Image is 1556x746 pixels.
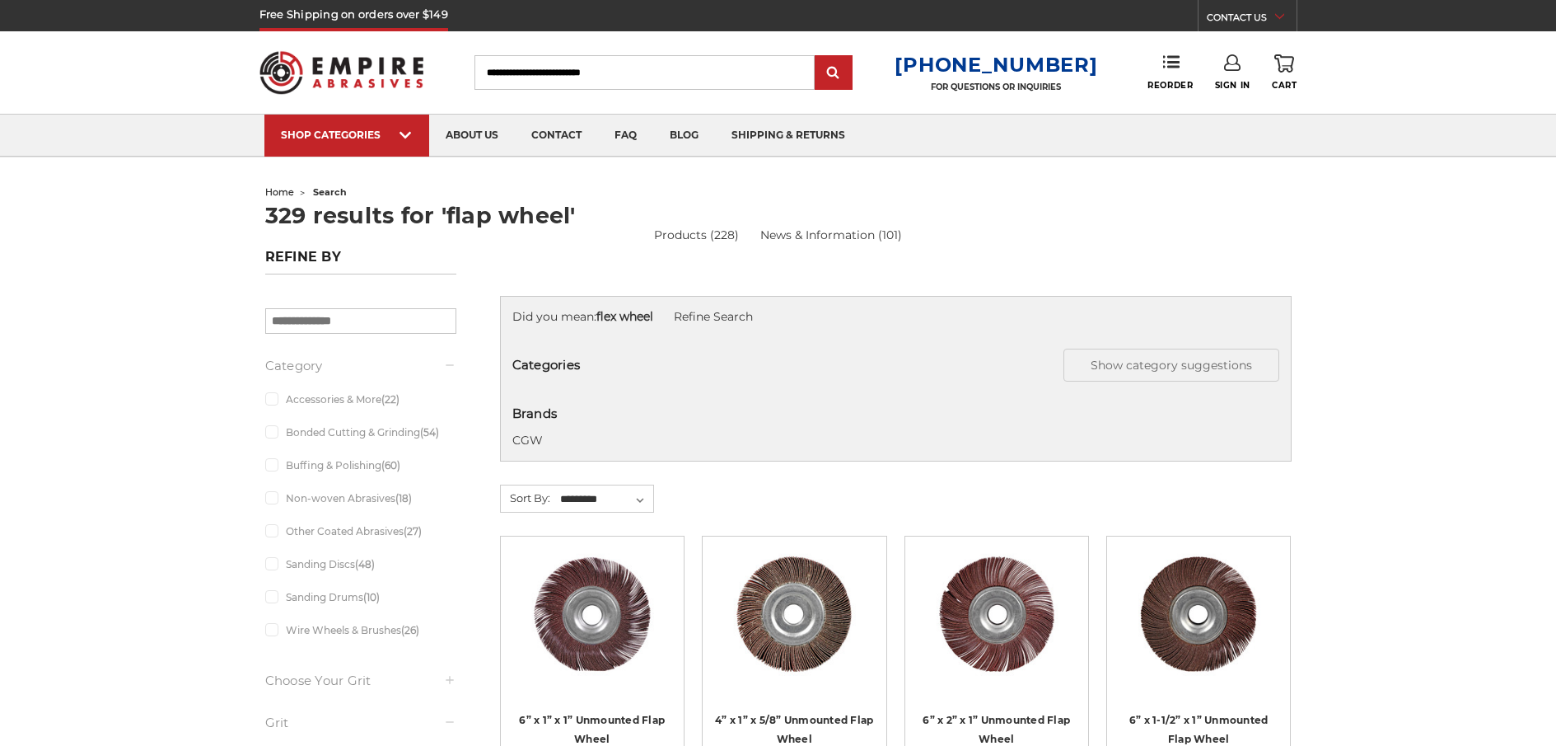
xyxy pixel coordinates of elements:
a: Cart [1272,54,1297,91]
a: CONTACT US [1207,8,1297,31]
span: search [313,186,347,198]
a: about us [429,115,515,157]
a: Products (228) [654,228,739,242]
label: Sort By: [501,486,550,510]
a: contact [515,115,598,157]
span: Cart [1272,80,1297,91]
a: home [265,186,294,198]
span: Reorder [1147,80,1193,91]
h1: 329 results for 'flap wheel' [265,204,1292,227]
a: 6” x 2” x 1” Unmounted Flap Wheel [923,714,1070,745]
a: blog [653,115,715,157]
h5: Brands [512,405,1279,424]
a: 4" x 1" x 5/8" aluminum oxide unmounted flap wheel [714,548,874,708]
a: CGW [512,433,543,448]
h5: Categories [512,349,1279,382]
img: 4" x 1" x 5/8" aluminum oxide unmounted flap wheel [728,548,860,680]
img: 6" x 1" x 1" unmounted flap wheel [526,548,658,680]
div: SHOP CATEGORIES [281,129,413,141]
p: FOR QUESTIONS OR INQUIRIES [895,82,1097,92]
a: shipping & returns [715,115,862,157]
h5: Refine by [265,249,456,274]
a: Refine Search [674,309,753,324]
a: Reorder [1147,54,1193,90]
select: Sort By: [558,487,653,512]
a: faq [598,115,653,157]
a: 6” x 1” x 1” Unmounted Flap Wheel [519,714,665,745]
button: Show category suggestions [1063,349,1279,382]
a: News & Information (101) [760,227,902,244]
span: Sign In [1215,80,1250,91]
h5: Category [265,356,456,376]
strong: flex wheel [596,309,653,324]
a: 6" x 2" x 1" unmounted flap wheel [917,548,1077,708]
div: Did you mean: [512,308,1279,326]
a: 4” x 1” x 5/8” Unmounted Flap Wheel [715,714,873,745]
a: [PHONE_NUMBER] [895,53,1097,77]
a: 6" x 1" x 1" unmounted flap wheel [512,548,672,708]
img: 6" x 2" x 1" unmounted flap wheel [931,548,1063,680]
img: Empire Abrasives [259,40,424,105]
a: 6" x 1.5" x 1" unmounted flap wheel [1119,548,1278,708]
a: 6” x 1-1/2” x 1” Unmounted Flap Wheel [1129,714,1269,745]
img: 6" x 1.5" x 1" unmounted flap wheel [1133,548,1264,680]
input: Submit [817,57,850,90]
